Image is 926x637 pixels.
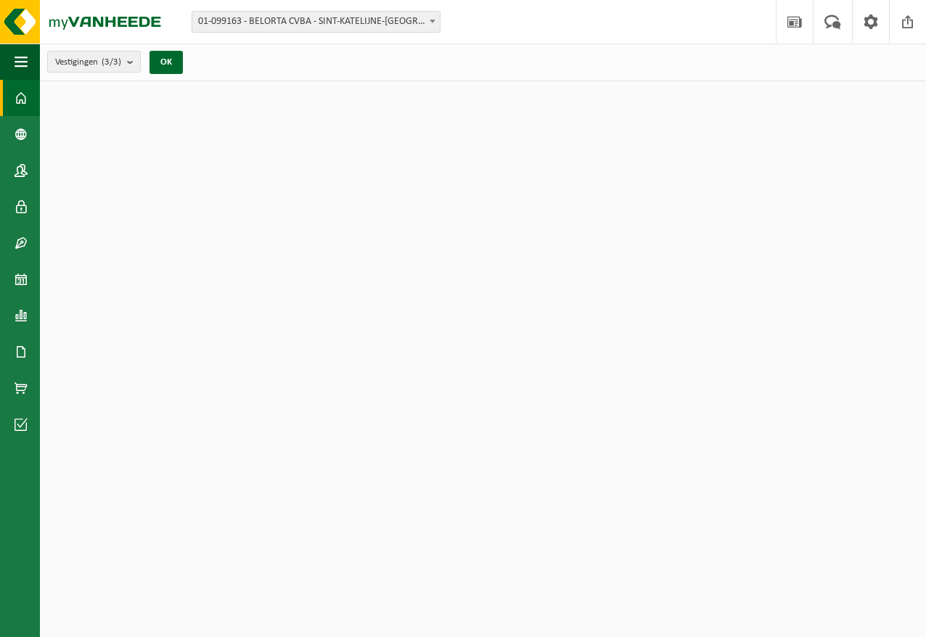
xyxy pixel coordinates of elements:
button: OK [149,51,183,74]
span: 01-099163 - BELORTA CVBA - SINT-KATELIJNE-WAVER [192,12,440,32]
button: Vestigingen(3/3) [47,51,141,73]
span: 01-099163 - BELORTA CVBA - SINT-KATELIJNE-WAVER [192,11,441,33]
count: (3/3) [102,57,121,67]
span: Vestigingen [55,52,121,73]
